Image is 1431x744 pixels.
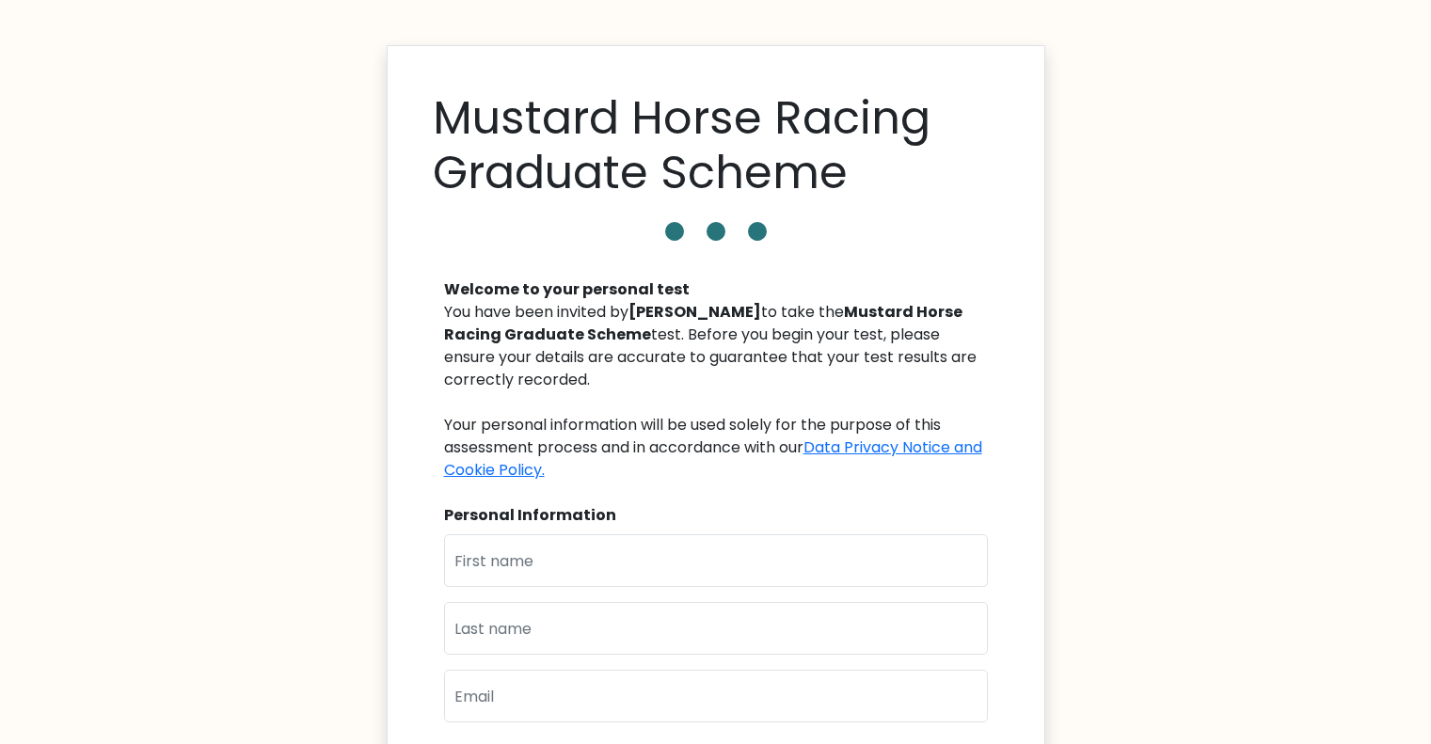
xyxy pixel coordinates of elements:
a: Data Privacy Notice and Cookie Policy. [444,436,982,481]
div: Personal Information [444,504,988,527]
div: You have been invited by to take the test. Before you begin your test, please ensure your details... [444,301,988,482]
div: Welcome to your personal test [444,278,988,301]
h1: Mustard Horse Racing Graduate Scheme [433,91,999,199]
b: [PERSON_NAME] [628,301,761,323]
input: First name [444,534,988,587]
input: Email [444,670,988,722]
b: Mustard Horse Racing Graduate Scheme [444,301,962,345]
input: Last name [444,602,988,655]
